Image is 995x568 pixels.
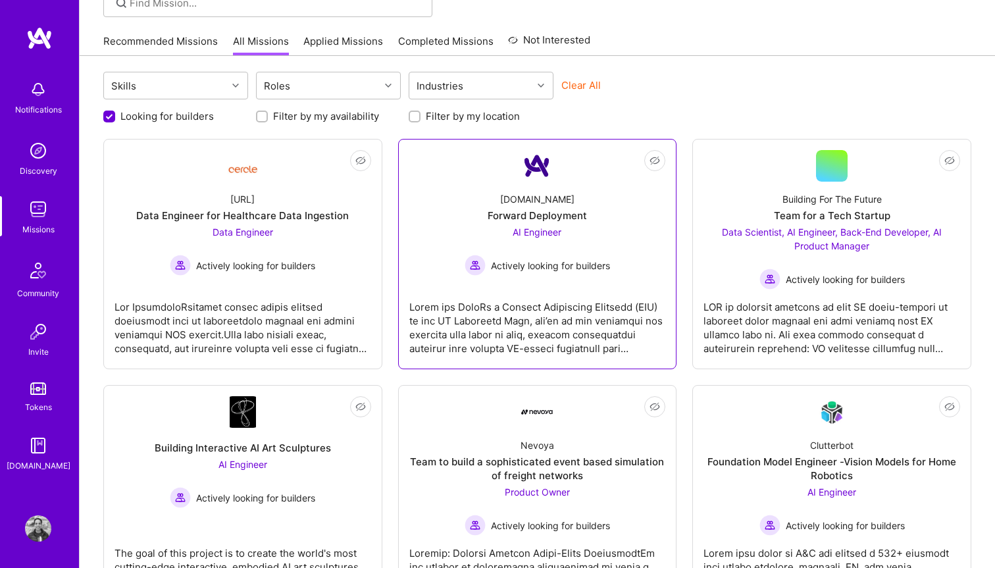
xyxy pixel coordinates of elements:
[561,78,601,92] button: Clear All
[513,226,561,238] span: AI Engineer
[196,491,315,505] span: Actively looking for builders
[25,76,51,103] img: bell
[426,109,520,123] label: Filter by my location
[944,155,955,166] i: icon EyeClosed
[944,401,955,412] i: icon EyeClosed
[108,76,140,95] div: Skills
[810,438,854,452] div: Clutterbot
[120,109,214,123] label: Looking for builders
[521,409,553,415] img: Company Logo
[170,255,191,276] img: Actively looking for builders
[233,34,289,56] a: All Missions
[398,34,494,56] a: Completed Missions
[409,290,666,355] div: Lorem ips DoloRs a Consect Adipiscing Elitsedd (EIU) te inc UT Laboreetd Magn, ali’en ad min veni...
[170,487,191,508] img: Actively looking for builders
[115,150,371,358] a: Company Logo[URL]Data Engineer for Healthcare Data IngestionData Engineer Actively looking for bu...
[303,34,383,56] a: Applied Missions
[786,519,905,532] span: Actively looking for builders
[505,486,570,498] span: Product Owner
[703,150,960,358] a: Building For The FutureTeam for a Tech StartupData Scientist, AI Engineer, Back-End Developer, AI...
[25,432,51,459] img: guide book
[25,138,51,164] img: discovery
[30,382,46,395] img: tokens
[28,345,49,359] div: Invite
[413,76,467,95] div: Industries
[25,515,51,542] img: User Avatar
[782,192,882,206] div: Building For The Future
[355,155,366,166] i: icon EyeClosed
[196,259,315,272] span: Actively looking for builders
[213,226,273,238] span: Data Engineer
[22,515,55,542] a: User Avatar
[465,255,486,276] img: Actively looking for builders
[261,76,293,95] div: Roles
[491,519,610,532] span: Actively looking for builders
[232,82,239,89] i: icon Chevron
[409,150,666,358] a: Company Logo[DOMAIN_NAME]Forward DeploymentAI Engineer Actively looking for buildersActively look...
[103,34,218,56] a: Recommended Missions
[703,290,960,355] div: LOR ip dolorsit ametcons ad elit SE doeiu-tempori ut laboreet dolor magnaal eni admi veniamq nost...
[385,82,392,89] i: icon Chevron
[759,515,780,536] img: Actively looking for builders
[25,400,52,414] div: Tokens
[227,155,259,177] img: Company Logo
[538,82,544,89] i: icon Chevron
[218,459,267,470] span: AI Engineer
[807,486,856,498] span: AI Engineer
[155,441,331,455] div: Building Interactive AI Art Sculptures
[25,196,51,222] img: teamwork
[521,150,553,182] img: Company Logo
[816,397,848,428] img: Company Logo
[465,515,486,536] img: Actively looking for builders
[488,209,587,222] div: Forward Deployment
[273,109,379,123] label: Filter by my availability
[650,155,660,166] i: icon EyeClosed
[25,319,51,345] img: Invite
[409,455,666,482] div: Team to build a sophisticated event based simulation of freight networks
[20,164,57,178] div: Discovery
[521,438,554,452] div: Nevoya
[774,209,890,222] div: Team for a Tech Startup
[508,32,590,56] a: Not Interested
[15,103,62,116] div: Notifications
[7,459,70,473] div: [DOMAIN_NAME]
[17,286,59,300] div: Community
[115,290,371,355] div: Lor IpsumdoloRsitamet consec adipis elitsed doeiusmodt inci ut laboreetdolo magnaal eni admini ve...
[230,192,255,206] div: [URL]
[759,269,780,290] img: Actively looking for builders
[491,259,610,272] span: Actively looking for builders
[355,401,366,412] i: icon EyeClosed
[722,226,942,251] span: Data Scientist, AI Engineer, Back-End Developer, AI Product Manager
[26,26,53,50] img: logo
[22,255,54,286] img: Community
[650,401,660,412] i: icon EyeClosed
[136,209,349,222] div: Data Engineer for Healthcare Data Ingestion
[786,272,905,286] span: Actively looking for builders
[500,192,574,206] div: [DOMAIN_NAME]
[22,222,55,236] div: Missions
[230,396,256,428] img: Company Logo
[703,455,960,482] div: Foundation Model Engineer -Vision Models for Home Robotics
